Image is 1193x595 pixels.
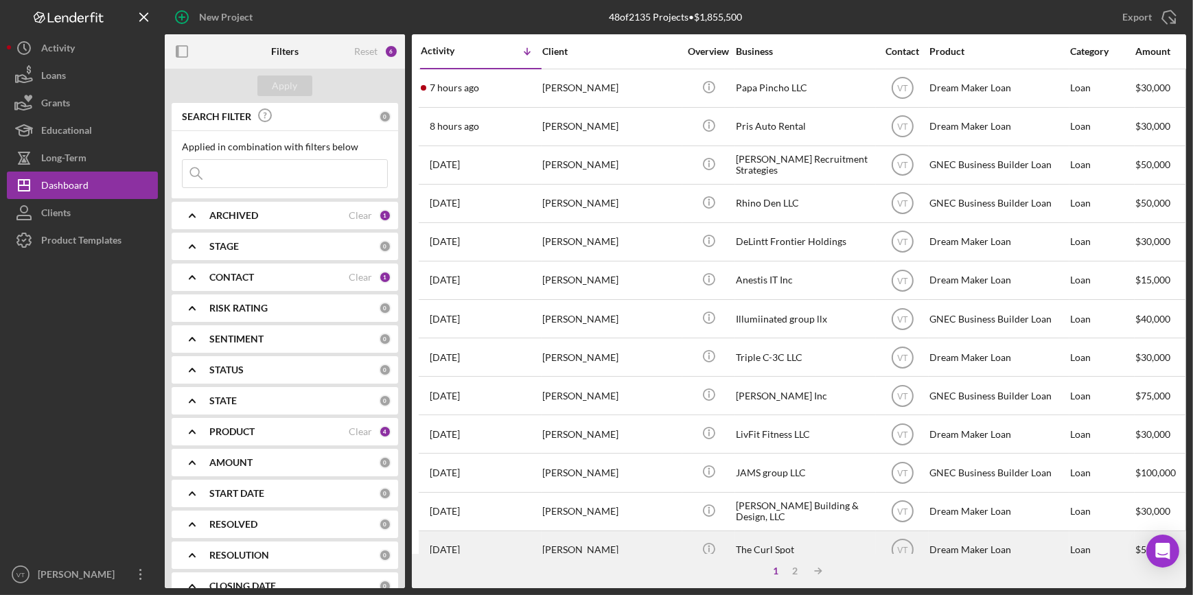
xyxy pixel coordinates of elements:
div: Client [542,46,680,57]
time: 2025-08-06 17:01 [430,544,460,555]
div: [PERSON_NAME] [542,454,680,491]
b: CLOSING DATE [209,581,276,592]
time: 2025-08-07 19:21 [430,429,460,440]
div: Anestis IT Inc [736,262,873,299]
div: Category [1070,46,1134,57]
text: VT [897,122,908,132]
div: [PERSON_NAME] [542,108,680,145]
div: 1 [379,271,391,283]
div: Loan [1070,377,1134,414]
div: Illumiinated group llx [736,301,873,337]
div: Dream Maker Loan [929,70,1067,106]
div: $75,000 [1135,377,1187,414]
b: AMOUNT [209,457,253,468]
b: STAGE [209,241,239,252]
div: Overview [683,46,734,57]
button: Clients [7,199,158,226]
b: Filters [271,46,299,57]
div: Clients [41,199,71,230]
div: [PERSON_NAME] [542,224,680,260]
b: STATE [209,395,237,406]
div: 0 [379,487,391,500]
time: 2025-08-11 02:58 [430,82,479,93]
div: LivFit Fitness LLC [736,416,873,452]
button: Loans [7,62,158,89]
button: Export [1109,3,1186,31]
time: 2025-08-07 12:11 [430,506,460,517]
div: Loan [1070,493,1134,530]
button: Activity [7,34,158,62]
div: [PERSON_NAME] [542,416,680,452]
div: Rhino Den LLC [736,185,873,222]
div: Export [1122,3,1152,31]
text: VT [897,469,908,478]
div: [PERSON_NAME] [542,301,680,337]
button: Product Templates [7,226,158,254]
div: $30,000 [1135,224,1187,260]
div: Loan [1070,262,1134,299]
div: [PERSON_NAME] [542,262,680,299]
div: 48 of 2135 Projects • $1,855,500 [609,12,742,23]
div: Loan [1070,532,1134,568]
text: VT [897,546,908,555]
div: Pris Auto Rental [736,108,873,145]
time: 2025-08-07 20:53 [430,390,460,401]
div: Loan [1070,454,1134,491]
div: 1 [766,565,785,576]
div: Contact [877,46,928,57]
text: VT [897,237,908,247]
div: 4 [379,425,391,438]
time: 2025-08-07 22:28 [430,352,460,363]
div: Dream Maker Loan [929,339,1067,375]
b: RESOLUTION [209,550,269,561]
div: [PERSON_NAME] Recruitment Strategies [736,147,873,183]
text: VT [897,430,908,439]
div: 0 [379,333,391,345]
div: GNEC Business Builder Loan [929,185,1067,222]
time: 2025-08-08 14:14 [430,275,460,285]
b: SEARCH FILTER [182,111,251,122]
div: 0 [379,240,391,253]
div: Loan [1070,301,1134,337]
time: 2025-08-08 20:37 [430,198,460,209]
div: Loan [1070,108,1134,145]
div: JAMS group LLC [736,454,873,491]
div: 0 [379,302,391,314]
div: Apply [273,75,298,96]
div: Loans [41,62,66,93]
div: Business [736,46,873,57]
div: 0 [379,580,391,592]
time: 2025-08-09 15:47 [430,159,460,170]
div: $5,000 [1135,532,1187,568]
div: 0 [379,110,391,123]
text: VT [897,276,908,285]
button: Educational [7,117,158,144]
div: Open Intercom Messenger [1146,535,1179,568]
div: Triple C-3C LLC [736,339,873,375]
div: Papa Pincho LLC [736,70,873,106]
time: 2025-08-07 14:05 [430,467,460,478]
div: [PERSON_NAME] [542,70,680,106]
div: 0 [379,549,391,561]
b: ARCHIVED [209,210,258,221]
div: Loan [1070,224,1134,260]
div: 0 [379,456,391,469]
div: Dream Maker Loan [929,416,1067,452]
div: GNEC Business Builder Loan [929,147,1067,183]
time: 2025-08-08 09:40 [430,314,460,325]
button: Apply [257,75,312,96]
div: Educational [41,117,92,148]
text: VT [897,391,908,401]
div: Dream Maker Loan [929,108,1067,145]
b: CONTACT [209,272,254,283]
div: $100,000 [1135,454,1187,491]
div: DeLintt Frontier Holdings [736,224,873,260]
div: [PERSON_NAME] Building & Design, LLC [736,493,873,530]
button: Dashboard [7,172,158,199]
div: $30,000 [1135,416,1187,452]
